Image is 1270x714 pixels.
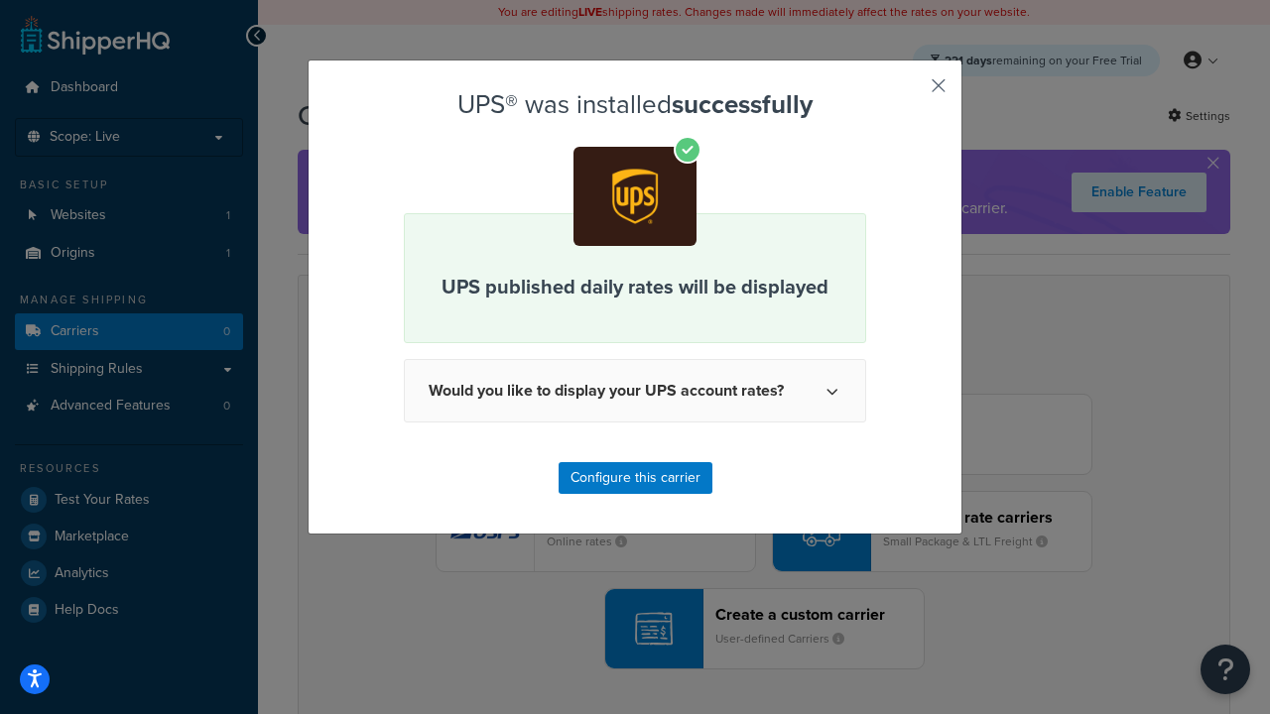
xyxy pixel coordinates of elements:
[404,90,866,119] h2: UPS® was installed
[404,359,866,422] button: Would you like to display your UPS account rates?
[559,462,712,494] button: Configure this carrier
[573,147,697,245] img: app-ups.png
[674,136,701,164] i: Check mark
[429,272,841,301] p: UPS published daily rates will be displayed
[672,85,813,123] strong: successfully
